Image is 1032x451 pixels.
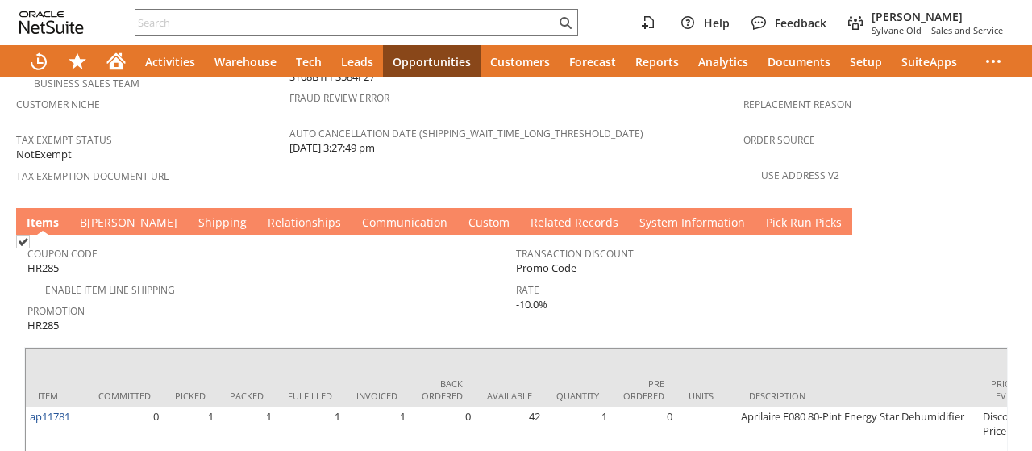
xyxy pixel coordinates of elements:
a: Reports [626,45,689,77]
a: Promotion [27,304,85,318]
span: Analytics [698,54,748,69]
span: [PERSON_NAME] [872,9,1003,24]
a: Related Records [526,215,622,232]
div: Shortcuts [58,45,97,77]
div: Back Ordered [422,378,463,402]
a: Fraud Review Error [289,91,389,105]
svg: Shortcuts [68,52,87,71]
a: Leads [331,45,383,77]
a: Relationships [264,215,345,232]
a: Enable Item Line Shipping [45,283,175,297]
a: Auto Cancellation Date (shipping_wait_time_long_threshold_date) [289,127,643,140]
span: B [80,215,87,230]
a: B[PERSON_NAME] [76,215,181,232]
span: Setup [850,54,882,69]
a: Analytics [689,45,758,77]
a: Shipping [194,215,251,232]
span: Feedback [775,15,826,31]
span: C [362,215,369,230]
a: ap11781 [30,409,70,424]
span: R [268,215,275,230]
span: HR285 [27,318,59,333]
div: Quantity [556,390,599,402]
div: Picked [175,390,206,402]
a: Order Source [743,133,815,147]
div: Fulfilled [288,390,332,402]
a: Replacement reason [743,98,851,111]
a: Rate [516,283,539,297]
a: Warehouse [205,45,286,77]
span: e [538,215,544,230]
div: Item [38,390,74,402]
a: System Information [635,215,749,232]
div: Pre Ordered [623,378,664,402]
div: Invoiced [356,390,397,402]
a: Pick Run Picks [762,215,846,232]
span: HR285 [27,261,59,276]
span: Promo Code [516,261,576,276]
svg: Recent Records [29,52,48,71]
span: Activities [145,54,195,69]
span: Warehouse [214,54,277,69]
a: Customers [481,45,560,77]
span: SuiteApps [901,54,957,69]
span: Forecast [569,54,616,69]
a: Documents [758,45,840,77]
a: Business Sales Team [34,77,139,90]
div: Committed [98,390,151,402]
a: Opportunities [383,45,481,77]
span: S [198,215,205,230]
a: Forecast [560,45,626,77]
span: [DATE] 3:27:49 pm [289,140,375,156]
span: I [27,215,31,230]
svg: Search [556,13,575,32]
div: More menus [974,45,1013,77]
a: Tech [286,45,331,77]
a: Coupon Code [27,247,98,261]
a: Tax Exempt Status [16,133,112,147]
a: Setup [840,45,892,77]
a: Use Address V2 [761,169,839,182]
span: P [766,215,772,230]
a: Activities [135,45,205,77]
img: Checked [16,235,30,248]
span: u [476,215,483,230]
a: Home [97,45,135,77]
div: Units [689,390,725,402]
span: Help [704,15,730,31]
a: Custom [464,215,514,232]
span: Documents [768,54,830,69]
svg: logo [19,11,84,34]
span: SY68B1FF3584F27 [289,69,375,85]
span: Sylvane Old [872,24,922,36]
div: Description [749,390,967,402]
span: Opportunities [393,54,471,69]
span: Reports [635,54,679,69]
span: -10.0% [516,297,547,312]
a: Communication [358,215,451,232]
input: Search [135,13,556,32]
span: y [646,215,651,230]
span: Customers [490,54,550,69]
a: Items [23,215,63,232]
a: Customer Niche [16,98,100,111]
div: Price Level [991,378,1027,402]
a: Recent Records [19,45,58,77]
span: - [925,24,928,36]
span: Leads [341,54,373,69]
div: Packed [230,390,264,402]
a: Tax Exemption Document URL [16,169,169,183]
a: Unrolled view on [987,211,1006,231]
span: Sales and Service [931,24,1003,36]
svg: Home [106,52,126,71]
span: Tech [296,54,322,69]
a: SuiteApps [892,45,967,77]
span: NotExempt [16,147,72,162]
div: Available [487,390,532,402]
a: Transaction Discount [516,247,634,261]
